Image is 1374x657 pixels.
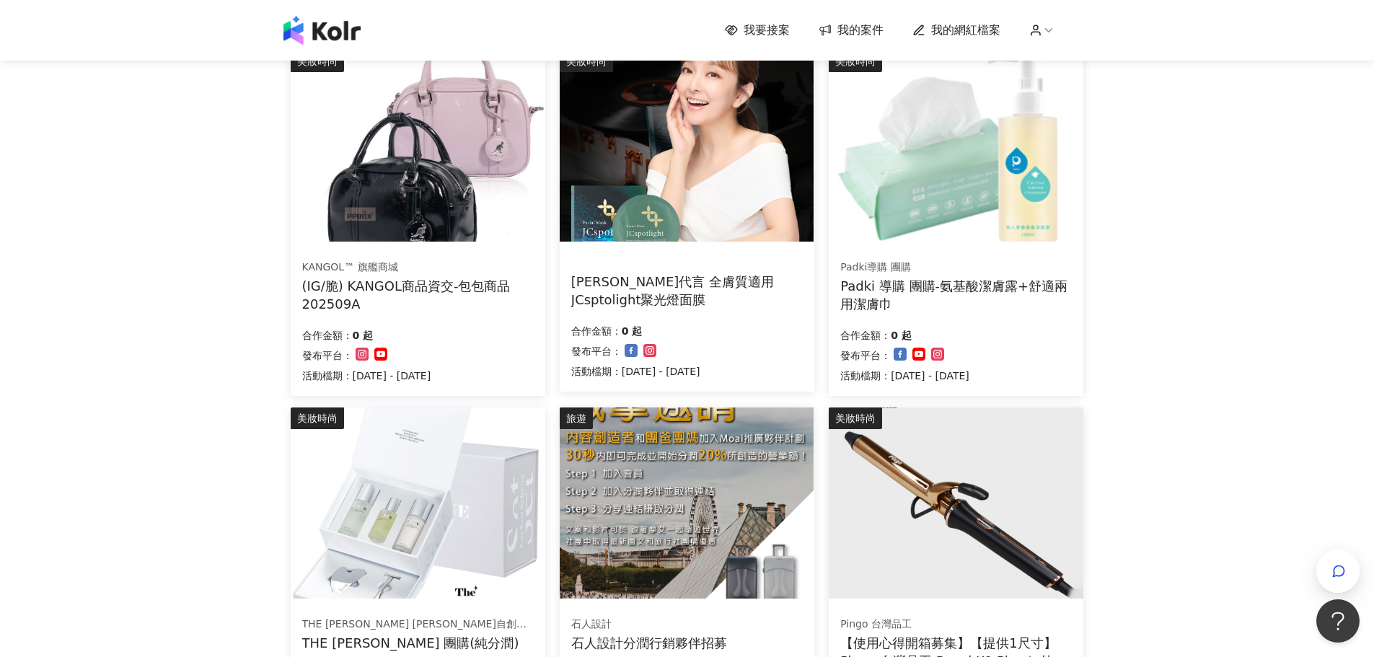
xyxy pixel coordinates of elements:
[291,50,344,72] div: 美妝時尚
[302,367,431,384] p: 活動檔期：[DATE] - [DATE]
[931,22,1000,38] span: 我的網紅檔案
[829,407,882,429] div: 美妝時尚
[560,50,613,72] div: 美妝時尚
[840,260,1071,275] div: Padki導購 團購
[291,407,344,429] div: 美妝時尚
[571,343,622,360] p: 發布平台：
[571,273,803,309] div: [PERSON_NAME]代言 全膚質適用 JCsptolight聚光燈面膜
[291,50,545,242] img: KANGOL 皮革小方包 商品資交
[725,22,790,38] a: 我要接案
[912,22,1000,38] a: 我的網紅檔案
[560,50,814,242] img: 聚光燈面膜推廣
[840,327,891,344] p: 合作金額：
[302,634,533,652] div: THE [PERSON_NAME] 團購(純分潤)
[891,327,912,344] p: 0 起
[829,50,1083,242] img: 洗卸潔顏露+潔膚巾
[302,347,353,364] p: 發布平台：
[840,617,1071,632] div: Pingo 台灣品工
[302,327,353,344] p: 合作金額：
[571,363,700,380] p: 活動檔期：[DATE] - [DATE]
[622,322,643,340] p: 0 起
[571,634,727,652] div: 石人設計分潤行銷夥伴招募
[353,327,374,344] p: 0 起
[302,617,533,632] div: THE [PERSON_NAME] [PERSON_NAME]自創品牌
[744,22,790,38] span: 我要接案
[1316,599,1360,643] iframe: Help Scout Beacon - Open
[283,16,361,45] img: logo
[829,407,1083,599] img: Pingo 台灣品工 Royal K9 Plus｜ 外噴式負離子加長電棒-革命進化款
[837,22,884,38] span: 我的案件
[840,367,969,384] p: 活動檔期：[DATE] - [DATE]
[819,22,884,38] a: 我的案件
[291,407,545,599] img: THE LYNN 全系列商品
[302,277,534,313] div: (IG/脆) KANGOL商品資交-包包商品202509A
[302,260,533,275] div: KANGOL™ 旗艦商城
[829,50,882,72] div: 美妝時尚
[560,407,593,429] div: 旅遊
[571,617,727,632] div: 石人設計
[840,277,1072,313] div: Padki 導購 團購-氨基酸潔膚露+舒適兩用潔膚巾
[560,407,814,599] img: 石人設計行李箱
[571,322,622,340] p: 合作金額：
[840,347,891,364] p: 發布平台：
